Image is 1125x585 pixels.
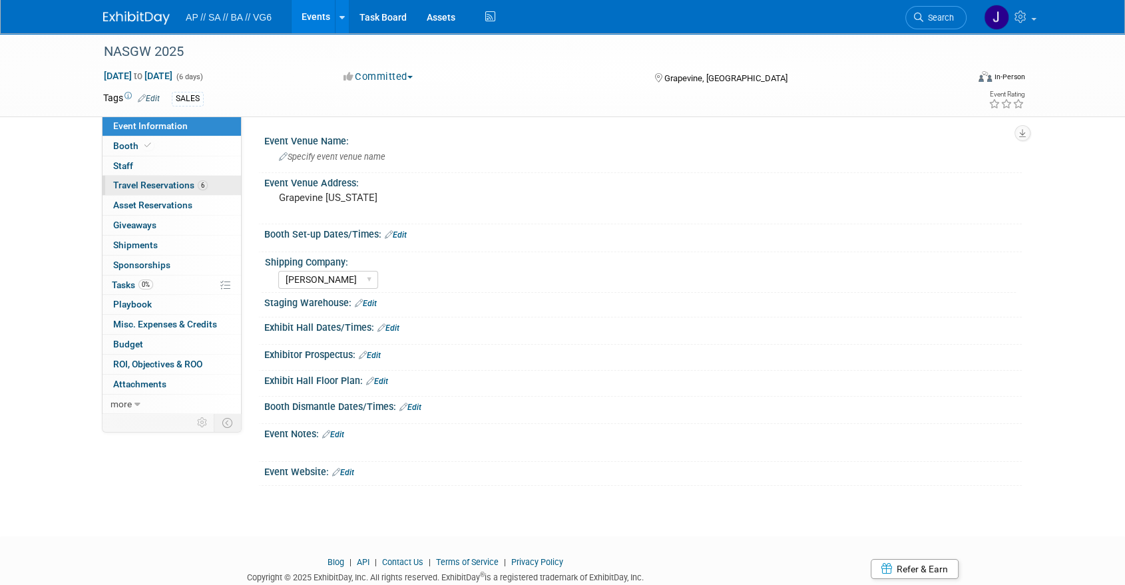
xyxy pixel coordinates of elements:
[923,13,954,23] span: Search
[322,430,344,439] a: Edit
[113,160,133,171] span: Staff
[113,379,166,389] span: Attachments
[979,71,992,82] img: Format-Inperson.png
[989,91,1024,98] div: Event Rating
[377,323,399,333] a: Edit
[984,5,1009,30] img: Jake Keehr
[399,403,421,412] a: Edit
[265,252,1016,269] div: Shipping Company:
[113,359,202,369] span: ROI, Objectives & ROO
[871,559,959,579] a: Refer & Earn
[664,73,787,83] span: Grapevine, [GEOGRAPHIC_DATA]
[175,73,203,81] span: (6 days)
[113,319,217,329] span: Misc. Expenses & Credits
[103,176,241,195] a: Travel Reservations6
[264,424,1022,441] div: Event Notes:
[103,355,241,374] a: ROI, Objectives & ROO
[103,156,241,176] a: Staff
[103,335,241,354] a: Budget
[103,295,241,314] a: Playbook
[191,414,214,431] td: Personalize Event Tab Strip
[103,91,160,106] td: Tags
[111,399,132,409] span: more
[264,371,1022,388] div: Exhibit Hall Floor Plan:
[103,236,241,255] a: Shipments
[359,351,381,360] a: Edit
[264,397,1022,414] div: Booth Dismantle Dates/Times:
[113,200,192,210] span: Asset Reservations
[264,345,1022,362] div: Exhibitor Prospectus:
[264,293,1022,310] div: Staging Warehouse:
[103,116,241,136] a: Event Information
[113,140,154,151] span: Booth
[279,152,385,162] span: Specify event venue name
[888,69,1025,89] div: Event Format
[103,315,241,334] a: Misc. Expenses & Credits
[279,192,565,204] pre: Grapevine [US_STATE]
[501,557,509,567] span: |
[113,220,156,230] span: Giveaways
[103,70,173,82] span: [DATE] [DATE]
[113,180,208,190] span: Travel Reservations
[994,72,1025,82] div: In-Person
[103,216,241,235] a: Giveaways
[371,557,380,567] span: |
[328,557,344,567] a: Blog
[425,557,434,567] span: |
[113,240,158,250] span: Shipments
[113,299,152,309] span: Playbook
[332,468,354,477] a: Edit
[113,120,188,131] span: Event Information
[264,131,1022,148] div: Event Venue Name:
[905,6,967,29] a: Search
[103,136,241,156] a: Booth
[511,557,563,567] a: Privacy Policy
[214,414,242,431] td: Toggle Event Tabs
[264,173,1022,190] div: Event Venue Address:
[172,92,204,106] div: SALES
[103,196,241,215] a: Asset Reservations
[480,571,485,578] sup: ®
[103,375,241,394] a: Attachments
[339,70,418,84] button: Committed
[346,557,355,567] span: |
[103,276,241,295] a: Tasks0%
[113,260,170,270] span: Sponsorships
[103,256,241,275] a: Sponsorships
[132,71,144,81] span: to
[436,557,499,567] a: Terms of Service
[264,317,1022,335] div: Exhibit Hall Dates/Times:
[138,94,160,103] a: Edit
[144,142,151,149] i: Booth reservation complete
[355,299,377,308] a: Edit
[99,40,947,64] div: NASGW 2025
[186,12,272,23] span: AP // SA // BA // VG6
[103,395,241,414] a: more
[138,280,153,290] span: 0%
[198,180,208,190] span: 6
[366,377,388,386] a: Edit
[113,339,143,349] span: Budget
[112,280,153,290] span: Tasks
[385,230,407,240] a: Edit
[103,568,787,584] div: Copyright © 2025 ExhibitDay, Inc. All rights reserved. ExhibitDay is a registered trademark of Ex...
[103,11,170,25] img: ExhibitDay
[382,557,423,567] a: Contact Us
[264,462,1022,479] div: Event Website:
[264,224,1022,242] div: Booth Set-up Dates/Times:
[357,557,369,567] a: API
